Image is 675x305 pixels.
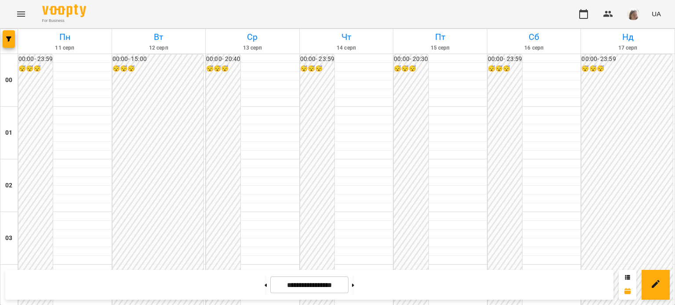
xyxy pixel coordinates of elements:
[18,64,53,74] h6: 😴😴😴
[394,54,428,64] h6: 00:00 - 20:30
[582,44,673,52] h6: 17 серп
[5,181,12,190] h6: 02
[395,44,486,52] h6: 15 серп
[489,30,580,44] h6: Сб
[5,128,12,138] h6: 01
[207,30,298,44] h6: Ср
[18,54,53,64] h6: 00:00 - 23:59
[582,30,673,44] h6: Нд
[489,44,580,52] h6: 16 серп
[488,54,522,64] h6: 00:00 - 23:59
[207,44,298,52] h6: 13 серп
[19,30,110,44] h6: Пн
[112,54,204,64] h6: 00:00 - 15:00
[206,54,240,64] h6: 00:00 - 20:40
[652,9,661,18] span: UA
[300,64,334,74] h6: 😴😴😴
[301,30,392,44] h6: Чт
[300,54,334,64] h6: 00:00 - 23:59
[5,75,12,85] h6: 00
[113,30,204,44] h6: Вт
[301,44,392,52] h6: 14 серп
[581,54,673,64] h6: 00:00 - 23:59
[5,233,12,243] h6: 03
[206,64,240,74] h6: 😴😴😴
[113,44,204,52] h6: 12 серп
[488,64,522,74] h6: 😴😴😴
[627,8,639,20] img: 4795d6aa07af88b41cce17a01eea78aa.jpg
[395,30,486,44] h6: Пт
[11,4,32,25] button: Menu
[394,64,428,74] h6: 😴😴😴
[581,64,673,74] h6: 😴😴😴
[648,6,664,22] button: UA
[112,64,204,74] h6: 😴😴😴
[42,18,86,24] span: For Business
[42,4,86,17] img: Voopty Logo
[19,44,110,52] h6: 11 серп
